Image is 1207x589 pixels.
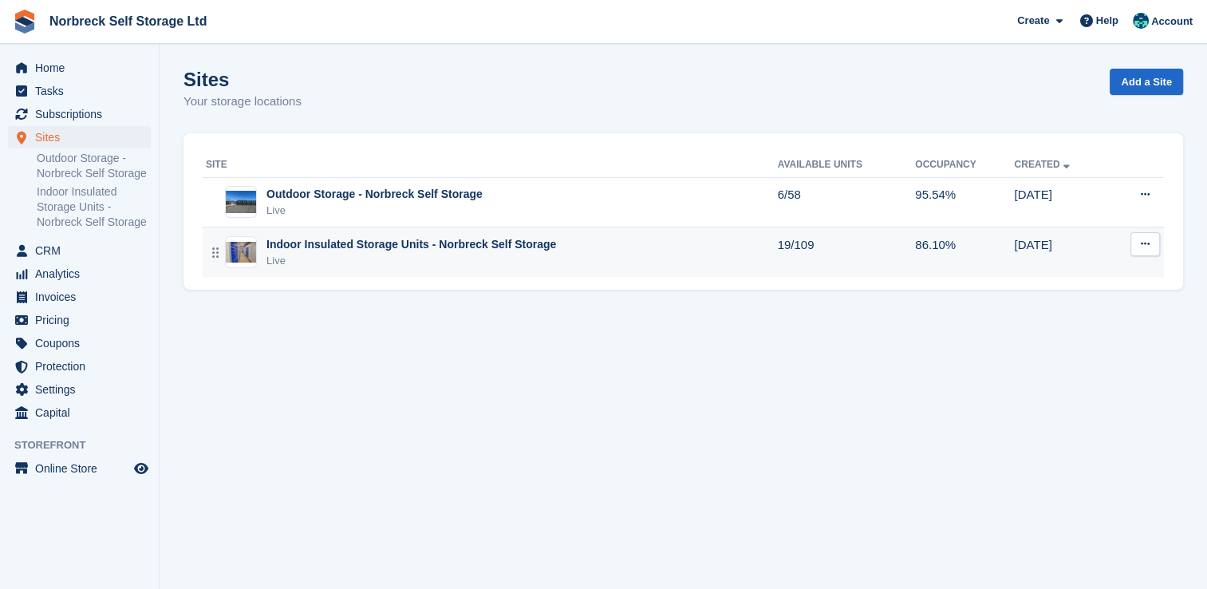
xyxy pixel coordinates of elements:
span: Online Store [35,457,131,480]
a: Created [1014,159,1072,170]
th: Site [203,152,778,178]
a: menu [8,332,151,354]
span: Subscriptions [35,103,131,125]
td: [DATE] [1014,177,1109,227]
span: Tasks [35,80,131,102]
td: 19/109 [778,227,916,277]
a: menu [8,80,151,102]
a: menu [8,103,151,125]
img: Image of Outdoor Storage - Norbreck Self Storage site [226,191,256,214]
span: Help [1096,13,1118,29]
a: menu [8,355,151,378]
img: Image of Indoor Insulated Storage Units - Norbreck Self Storage site [226,242,256,263]
p: Your storage locations [183,93,302,111]
td: 95.54% [915,177,1014,227]
a: menu [8,126,151,148]
a: Preview store [132,459,151,478]
th: Occupancy [915,152,1014,178]
a: menu [8,263,151,285]
span: Account [1151,14,1193,30]
span: Settings [35,378,131,401]
span: Protection [35,355,131,378]
span: Create [1017,13,1049,29]
a: menu [8,286,151,308]
a: menu [8,401,151,424]
span: Pricing [35,309,131,331]
a: Add a Site [1110,69,1183,95]
span: Capital [35,401,131,424]
span: Home [35,57,131,79]
td: [DATE] [1014,227,1109,277]
div: Outdoor Storage - Norbreck Self Storage [266,186,483,203]
a: Outdoor Storage - Norbreck Self Storage [37,151,151,181]
td: 86.10% [915,227,1014,277]
img: stora-icon-8386f47178a22dfd0bd8f6a31ec36ba5ce8667c1dd55bd0f319d3a0aa187defe.svg [13,10,37,34]
th: Available Units [778,152,916,178]
div: Indoor Insulated Storage Units - Norbreck Self Storage [266,236,556,253]
div: Live [266,203,483,219]
span: Storefront [14,437,159,453]
span: Analytics [35,263,131,285]
span: Coupons [35,332,131,354]
a: Indoor Insulated Storage Units - Norbreck Self Storage [37,184,151,230]
a: Norbreck Self Storage Ltd [43,8,213,34]
a: menu [8,57,151,79]
img: Sally King [1133,13,1149,29]
span: Invoices [35,286,131,308]
h1: Sites [183,69,302,90]
div: Live [266,253,556,269]
a: menu [8,309,151,331]
span: CRM [35,239,131,262]
a: menu [8,239,151,262]
span: Sites [35,126,131,148]
td: 6/58 [778,177,916,227]
a: menu [8,457,151,480]
a: menu [8,378,151,401]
